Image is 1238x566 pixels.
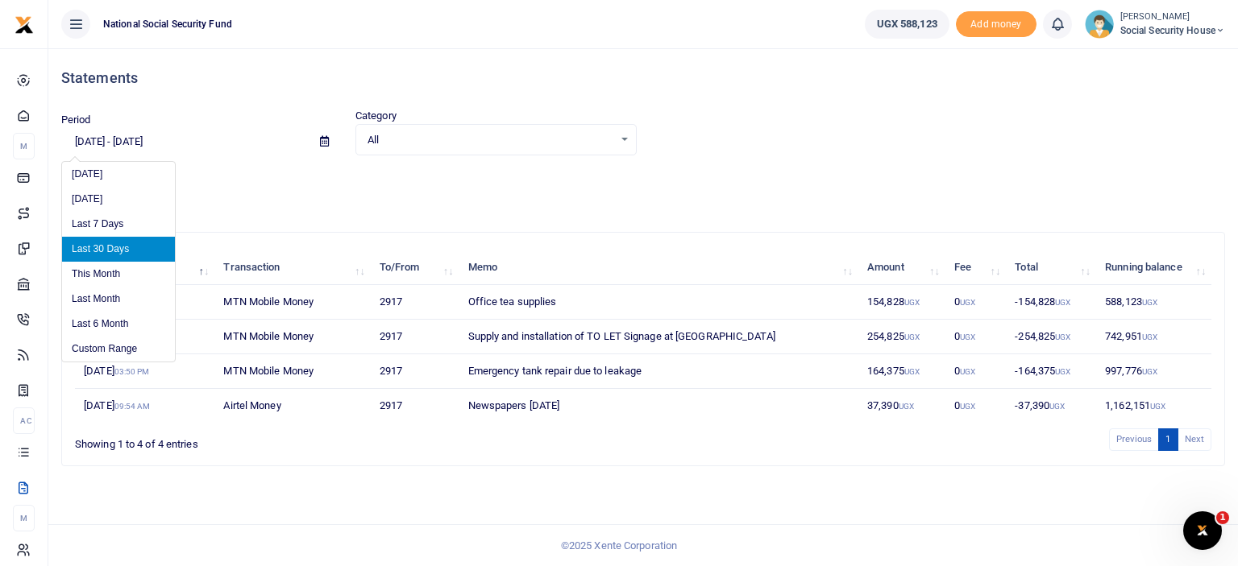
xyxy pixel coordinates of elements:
td: MTN Mobile Money [214,354,370,389]
span: All [368,132,613,148]
td: -154,828 [1006,285,1096,320]
td: [DATE] [75,389,214,423]
td: MTN Mobile Money [214,320,370,354]
td: 0 [945,285,1007,320]
small: [PERSON_NAME] [1120,10,1225,24]
small: UGX [960,402,975,411]
td: Airtel Money [214,389,370,423]
th: To/From: activate to sort column ascending [371,250,459,285]
small: UGX [960,333,975,341]
td: -37,390 [1006,389,1096,423]
li: M [13,133,35,159]
a: UGX 588,123 [865,10,949,39]
td: 1,162,151 [1096,389,1211,423]
td: 0 [945,354,1007,389]
a: logo-small logo-large logo-large [15,18,34,30]
li: Wallet ballance [858,10,956,39]
th: Total: activate to sort column ascending [1006,250,1096,285]
img: profile-user [1085,10,1114,39]
small: UGX [1049,402,1065,411]
small: UGX [1142,298,1157,307]
td: Emergency tank repair due to leakage [459,354,858,389]
label: Category [355,108,397,124]
td: 164,375 [858,354,945,389]
small: UGX [960,367,975,376]
td: 0 [945,389,1007,423]
td: -254,825 [1006,320,1096,354]
span: 1 [1216,511,1229,524]
td: [DATE] [75,354,214,389]
li: M [13,505,35,531]
li: Last 6 Month [62,312,175,337]
small: UGX [904,298,920,307]
span: National Social Security Fund [97,17,239,31]
td: 588,123 [1096,285,1211,320]
small: UGX [1055,333,1070,341]
small: UGX [1142,367,1157,376]
li: Last 7 Days [62,212,175,237]
td: 742,951 [1096,320,1211,354]
small: UGX [1055,367,1070,376]
div: Showing 1 to 4 of 4 entries [75,427,542,452]
small: 03:50 PM [114,367,150,376]
td: 0 [945,320,1007,354]
span: Social Security House [1120,23,1225,38]
a: Add money [956,17,1037,29]
small: 09:54 AM [114,402,151,411]
a: profile-user [PERSON_NAME] Social Security House [1085,10,1225,39]
iframe: Intercom live chat [1183,511,1222,550]
a: 1 [1158,428,1178,450]
small: UGX [904,333,920,341]
small: UGX [899,402,914,411]
td: 2917 [371,285,459,320]
td: 154,828 [858,285,945,320]
small: UGX [1150,402,1165,411]
td: Newspapers [DATE] [459,389,858,423]
li: Last 30 Days [62,237,175,262]
p: Download [61,175,1225,192]
td: MTN Mobile Money [214,285,370,320]
th: Amount: activate to sort column ascending [858,250,945,285]
li: This Month [62,262,175,287]
li: [DATE] [62,162,175,187]
h4: Statements [61,69,1225,87]
th: Fee: activate to sort column ascending [945,250,1007,285]
li: Last Month [62,287,175,312]
td: Supply and installation of TO LET Signage at [GEOGRAPHIC_DATA] [459,320,858,354]
input: select period [61,128,307,155]
li: Toup your wallet [956,11,1037,38]
td: 997,776 [1096,354,1211,389]
li: [DATE] [62,187,175,212]
td: 2917 [371,389,459,423]
small: UGX [1142,333,1157,341]
td: Office tea supplies [459,285,858,320]
th: Memo: activate to sort column ascending [459,250,858,285]
span: Add money [956,11,1037,38]
span: UGX 588,123 [877,16,937,32]
small: UGX [904,367,920,376]
th: Transaction: activate to sort column ascending [214,250,370,285]
li: Ac [13,407,35,434]
td: 254,825 [858,320,945,354]
label: Period [61,112,91,128]
td: -164,375 [1006,354,1096,389]
td: 37,390 [858,389,945,423]
small: UGX [1055,298,1070,307]
td: 2917 [371,354,459,389]
img: logo-small [15,15,34,35]
small: UGX [960,298,975,307]
th: Running balance: activate to sort column ascending [1096,250,1211,285]
li: Custom Range [62,337,175,361]
td: 2917 [371,320,459,354]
